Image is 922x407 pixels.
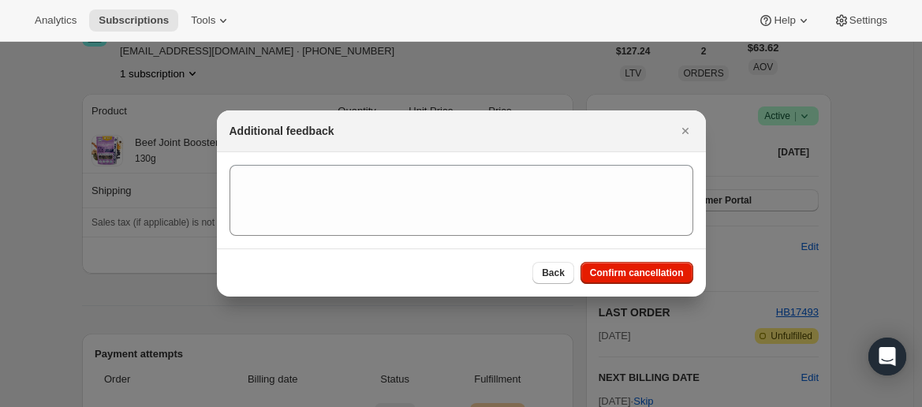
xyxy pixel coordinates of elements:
span: Confirm cancellation [590,267,684,279]
span: Tools [191,14,215,27]
button: Confirm cancellation [580,262,693,284]
button: Close [674,120,696,142]
button: Settings [824,9,897,32]
button: Subscriptions [89,9,178,32]
button: Analytics [25,9,86,32]
span: Back [542,267,565,279]
span: Help [774,14,795,27]
h2: Additional feedback [230,123,334,139]
button: Help [748,9,820,32]
div: Open Intercom Messenger [868,338,906,375]
button: Back [532,262,574,284]
span: Subscriptions [99,14,169,27]
span: Settings [849,14,887,27]
span: Analytics [35,14,77,27]
button: Tools [181,9,241,32]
